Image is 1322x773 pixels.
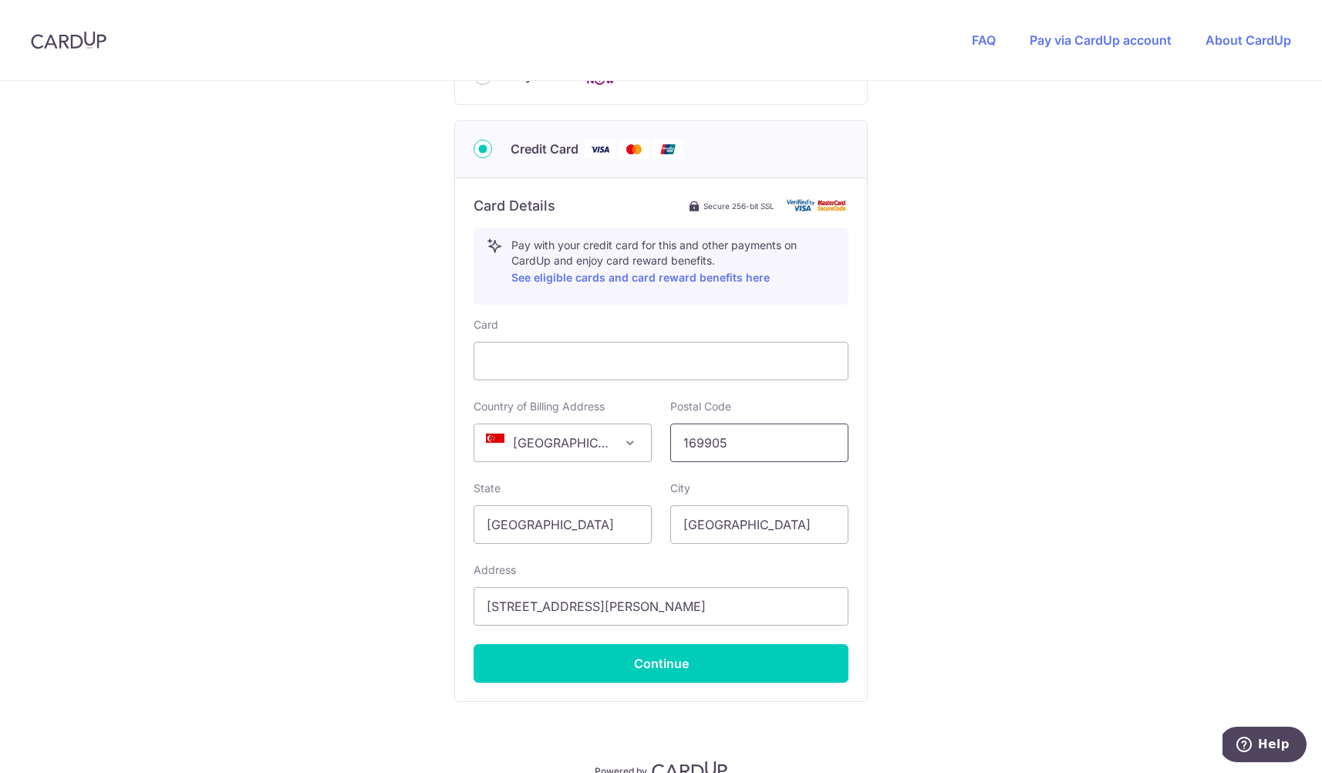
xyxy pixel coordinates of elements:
[511,238,835,287] p: Pay with your credit card for this and other payments on CardUp and enjoy card reward benefits.
[474,562,516,578] label: Address
[703,200,774,212] span: Secure 256-bit SSL
[787,199,848,212] img: card secure
[31,31,106,49] img: CardUp
[474,317,498,332] label: Card
[585,140,615,159] img: Visa
[474,140,848,159] div: Credit Card Visa Mastercard Union Pay
[619,140,649,159] img: Mastercard
[474,644,848,683] button: Continue
[474,399,605,414] label: Country of Billing Address
[972,32,996,48] a: FAQ
[474,424,652,462] span: Singapore
[511,271,770,284] a: See eligible cards and card reward benefits here
[670,424,848,462] input: Example 123456
[670,399,731,414] label: Postal Code
[653,140,683,159] img: Union Pay
[474,481,501,496] label: State
[1223,727,1307,765] iframe: Opens a widget where you can find more information
[511,140,578,158] span: Credit Card
[474,424,651,461] span: Singapore
[487,352,835,370] iframe: Secure card payment input frame
[1206,32,1291,48] a: About CardUp
[670,481,690,496] label: City
[1030,32,1172,48] a: Pay via CardUp account
[474,197,555,215] h6: Card Details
